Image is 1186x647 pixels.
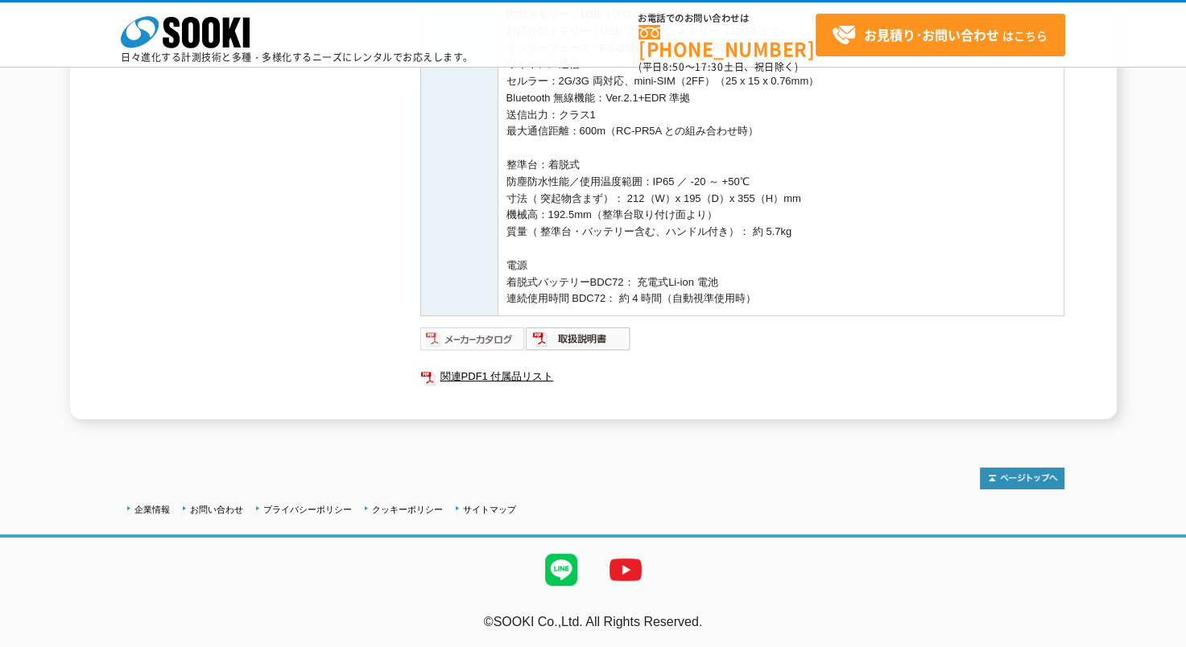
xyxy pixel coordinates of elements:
[420,326,526,352] img: メーカーカタログ
[526,336,631,348] a: 取扱説明書
[463,505,516,514] a: サイトマップ
[263,505,352,514] a: プライバシーポリシー
[638,60,798,74] span: (平日 ～ 土日、祝日除く)
[980,468,1064,489] img: トップページへ
[864,25,999,44] strong: お見積り･お問い合わせ
[526,326,631,352] img: 取扱説明書
[663,60,685,74] span: 8:50
[420,336,526,348] a: メーカーカタログ
[420,366,1064,387] a: 関連PDF1 付属品リスト
[816,14,1065,56] a: お見積り･お問い合わせはこちら
[372,505,443,514] a: クッキーポリシー
[134,505,170,514] a: 企業情報
[190,505,243,514] a: お問い合わせ
[638,25,816,58] a: [PHONE_NUMBER]
[121,52,473,62] p: 日々進化する計測技術と多種・多様化するニーズにレンタルでお応えします。
[695,60,724,74] span: 17:30
[1124,632,1186,645] a: テストMail
[593,538,658,602] img: YouTube
[638,14,816,23] span: お電話でのお問い合わせは
[529,538,593,602] img: LINE
[832,23,1048,47] span: はこちら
